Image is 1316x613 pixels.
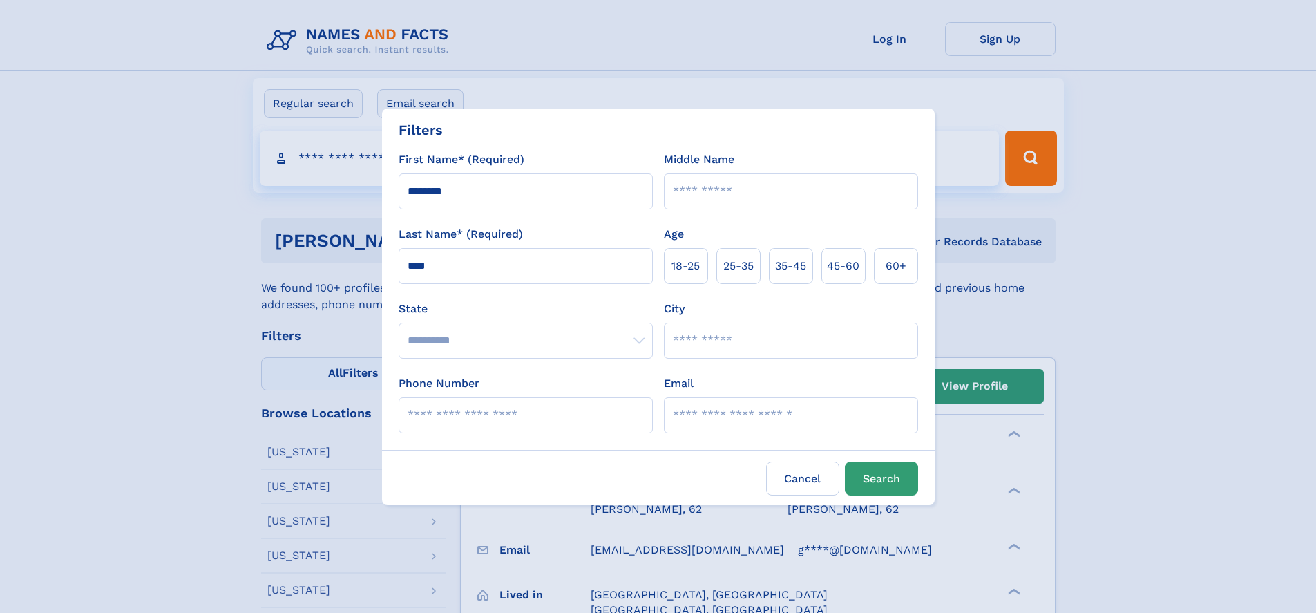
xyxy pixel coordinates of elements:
div: Filters [399,120,443,140]
span: 25‑35 [723,258,754,274]
label: Last Name* (Required) [399,226,523,243]
label: City [664,301,685,317]
span: 35‑45 [775,258,806,274]
label: Email [664,375,694,392]
button: Search [845,462,918,496]
label: State [399,301,653,317]
span: 18‑25 [671,258,700,274]
span: 45‑60 [827,258,859,274]
label: Phone Number [399,375,479,392]
label: First Name* (Required) [399,151,524,168]
label: Cancel [766,462,839,496]
span: 60+ [886,258,906,274]
label: Middle Name [664,151,734,168]
label: Age [664,226,684,243]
